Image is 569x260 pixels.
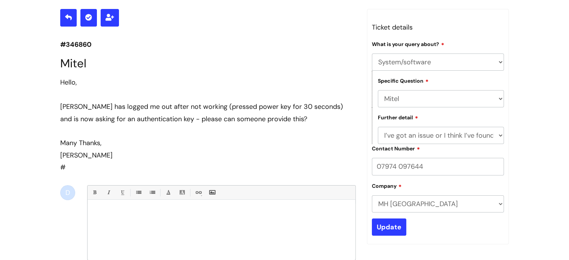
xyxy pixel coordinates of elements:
div: [PERSON_NAME] [60,149,356,161]
a: Font Color [163,188,173,197]
div: [PERSON_NAME] has logged me out after not working (pressed power key for 30 seconds) and is now a... [60,101,356,125]
label: Company [372,182,402,189]
div: Many Thanks, [60,137,356,149]
div: # [60,76,356,173]
a: 1. Ordered List (Ctrl-Shift-8) [147,188,157,197]
h1: Mitel [60,56,356,70]
label: Specific Question [378,77,429,84]
a: Underline(Ctrl-U) [117,188,127,197]
div: D [60,185,75,200]
a: Link [193,188,203,197]
label: Further detail [378,113,418,121]
a: • Unordered List (Ctrl-Shift-7) [134,188,143,197]
div: Hello, [60,76,356,88]
label: What is your query about? [372,40,444,48]
label: Contact Number [372,144,420,152]
p: #346860 [60,39,356,51]
input: Update [372,218,406,236]
a: Bold (Ctrl-B) [90,188,99,197]
a: Insert Image... [207,188,217,197]
a: Back Color [177,188,187,197]
a: Italic (Ctrl-I) [104,188,113,197]
h3: Ticket details [372,21,504,33]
